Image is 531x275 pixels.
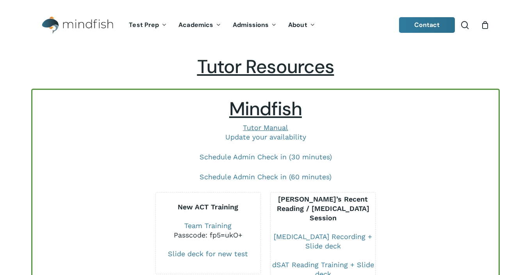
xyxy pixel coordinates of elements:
a: Tutor Manual [243,123,288,132]
span: About [288,21,307,29]
b: [PERSON_NAME]’s Recent Reading / [MEDICAL_DATA] Session [277,195,369,222]
a: Slide deck for new test [168,250,248,258]
a: Schedule Admin Check in (60 minutes) [200,173,331,181]
span: Academics [178,21,213,29]
span: Admissions [233,21,269,29]
b: New ACT Training [178,203,238,211]
span: Mindfish [229,96,302,121]
span: Test Prep [129,21,159,29]
a: Admissions [227,22,282,29]
a: Academics [173,22,227,29]
a: Contact [399,17,455,33]
header: Main Menu [31,11,500,40]
a: Cart [481,21,489,29]
a: Team Training [184,221,232,230]
nav: Main Menu [123,11,321,40]
a: Update your availability [225,133,306,141]
a: Test Prep [123,22,173,29]
span: Tutor Resources [197,54,334,79]
a: [MEDICAL_DATA] Recording + Slide deck [274,232,372,250]
a: About [282,22,321,29]
a: Schedule Admin Check in (30 minutes) [200,153,332,161]
div: Passcode: fp5=ukO+ [156,230,261,240]
span: Contact [414,21,440,29]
